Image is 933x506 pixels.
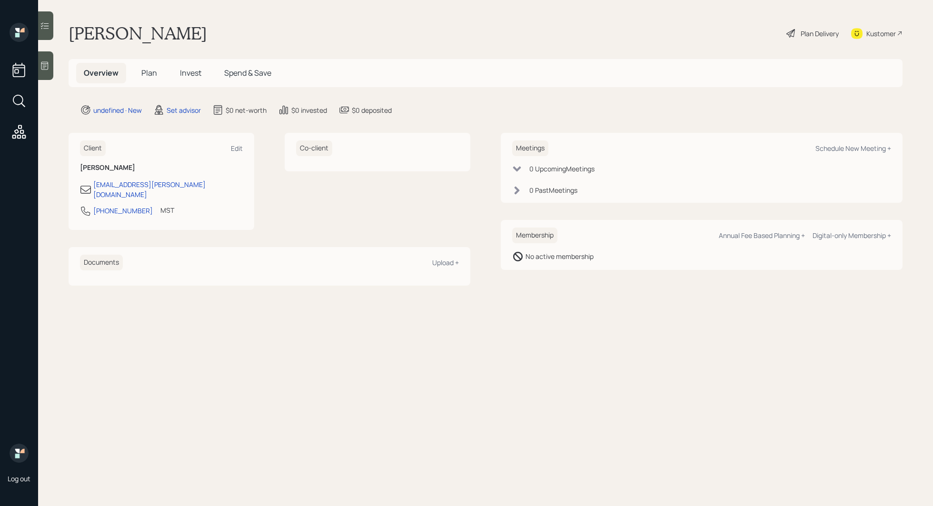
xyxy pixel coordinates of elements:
h6: Co-client [296,140,332,156]
div: [EMAIL_ADDRESS][PERSON_NAME][DOMAIN_NAME] [93,179,243,199]
div: Annual Fee Based Planning + [719,231,805,240]
div: Upload + [432,258,459,267]
h6: Client [80,140,106,156]
img: retirable_logo.png [10,444,29,463]
div: MST [160,205,174,215]
div: Edit [231,144,243,153]
div: No active membership [526,251,594,261]
div: 0 Upcoming Meeting s [529,164,595,174]
div: Plan Delivery [801,29,839,39]
div: [PHONE_NUMBER] [93,206,153,216]
div: $0 deposited [352,105,392,115]
h6: Membership [512,228,557,243]
span: Invest [180,68,201,78]
span: Spend & Save [224,68,271,78]
div: 0 Past Meeting s [529,185,577,195]
div: Kustomer [866,29,896,39]
div: Schedule New Meeting + [815,144,891,153]
div: Set advisor [167,105,201,115]
h6: Documents [80,255,123,270]
span: Overview [84,68,119,78]
div: $0 net-worth [226,105,267,115]
h6: Meetings [512,140,548,156]
div: Digital-only Membership + [813,231,891,240]
h6: [PERSON_NAME] [80,164,243,172]
div: Log out [8,474,30,483]
div: $0 invested [291,105,327,115]
div: undefined · New [93,105,142,115]
h1: [PERSON_NAME] [69,23,207,44]
span: Plan [141,68,157,78]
